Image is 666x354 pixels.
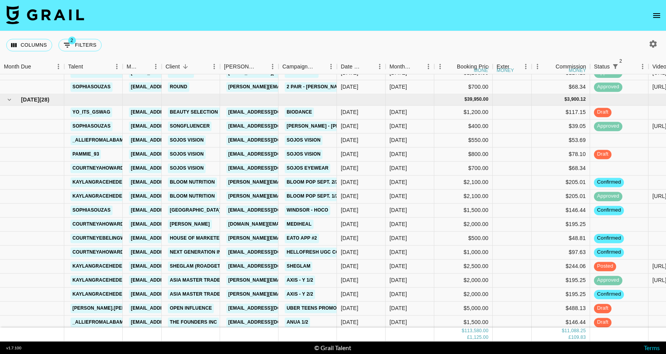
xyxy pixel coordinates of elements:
a: AXIS - Y 2/2 [285,289,315,299]
div: $2,000.00 [434,217,493,231]
div: [PERSON_NAME] [224,59,256,74]
div: $195.25 [532,273,590,287]
a: Bloom Nutrition [168,177,217,187]
span: posted [594,263,616,270]
div: $2,000.00 [434,287,493,301]
div: © Grail Talent [314,344,351,352]
button: Menu [532,61,543,72]
a: [EMAIL_ADDRESS][DOMAIN_NAME] [129,303,216,313]
div: $ [564,96,567,103]
button: Menu [111,61,123,72]
div: Booker [220,59,278,74]
a: [EMAIL_ADDRESS][DOMAIN_NAME] [129,317,216,327]
a: [EMAIL_ADDRESS][DOMAIN_NAME] [226,303,314,313]
button: Sort [446,61,457,72]
a: Windsor - HOCO [285,205,330,215]
div: Sep '25 [389,263,407,270]
span: approved [594,193,622,200]
a: Songfluencer [168,121,211,131]
div: Sep '25 [389,179,407,186]
a: Biodance [285,107,314,117]
a: [EMAIL_ADDRESS][DOMAIN_NAME] [129,163,216,173]
a: [EMAIL_ADDRESS][DOMAIN_NAME] [226,247,314,257]
div: $550.00 [434,133,493,147]
a: [EMAIL_ADDRESS][DOMAIN_NAME] [226,135,314,145]
span: draft [594,305,611,312]
div: £ [569,335,571,341]
button: Show filters [610,61,621,72]
div: £ [467,335,470,341]
a: [EMAIL_ADDRESS][DOMAIN_NAME] [129,289,216,299]
span: confirmed [594,291,624,298]
button: Sort [509,61,520,72]
a: [EMAIL_ADDRESS][DOMAIN_NAME] [226,107,314,117]
div: Status [594,59,610,74]
a: [EMAIL_ADDRESS][DOMAIN_NAME] [226,163,314,173]
a: kaylangracehedenskog [70,289,142,299]
button: Menu [150,61,162,72]
a: Bloom Nutrition [168,191,217,201]
div: Sep '25 [389,305,407,312]
a: [EMAIL_ADDRESS][DOMAIN_NAME] [129,149,216,159]
a: Mediheal [285,219,314,229]
div: $195.25 [532,287,590,301]
div: Aug '25 [389,69,407,77]
button: Sort [83,61,94,72]
a: [PERSON_NAME][EMAIL_ADDRESS][DOMAIN_NAME] [226,289,353,299]
div: 7/24/2025 [341,69,358,77]
div: Date Created [341,59,363,74]
button: open drawer [649,8,664,23]
div: $2,500.00 [434,259,493,273]
div: 9/11/2025 [341,221,358,228]
a: [EMAIL_ADDRESS][DOMAIN_NAME] [129,135,216,145]
div: 2 active filters [610,61,621,72]
a: HelloFresh UGC Collab [285,247,354,257]
button: Menu [374,61,386,72]
a: Eato App #2 [285,233,319,243]
div: Status [590,59,648,74]
a: sophiasouzas [70,205,113,215]
div: $68.34 [532,161,590,175]
span: draft [594,109,611,116]
div: Sep '25 [389,207,407,214]
div: Date Created [337,59,386,74]
div: Sep '25 [389,235,407,242]
button: Menu [434,61,446,72]
a: SOJOS Vision [168,149,206,159]
a: kaylangracehedenskog [70,177,142,187]
div: Sep '25 [389,165,407,172]
div: $195.25 [532,217,590,231]
a: yo_its_gswag [70,107,112,117]
a: [EMAIL_ADDRESS][DOMAIN_NAME] [129,191,216,201]
a: [PERSON_NAME] [168,219,212,229]
div: 8/22/2025 [341,151,358,158]
div: $205.01 [532,175,590,189]
a: [EMAIL_ADDRESS][DOMAIN_NAME] [129,233,216,243]
span: approved [594,277,622,284]
a: [EMAIL_ADDRESS][DOMAIN_NAME] [226,205,314,215]
a: [EMAIL_ADDRESS][DOMAIN_NAME] [129,121,216,131]
a: Sojos Eyewear [285,163,330,173]
a: Bloom Pop Sept. 2/2 [285,177,340,187]
div: Client [166,59,180,74]
div: 39,950.00 [467,96,488,103]
span: confirmed [594,249,624,256]
div: $488.13 [532,301,590,315]
a: [EMAIL_ADDRESS][DOMAIN_NAME] [226,149,314,159]
a: pammie_93 [70,149,101,159]
a: _alliefromalabama_ [70,135,132,145]
div: Sep '25 [389,291,407,298]
button: Sort [314,61,325,72]
div: $2,100.00 [434,175,493,189]
a: Round [168,82,189,92]
div: 9/4/2025 [341,235,358,242]
span: approved [594,70,622,77]
div: Sep '25 [389,109,407,116]
a: [EMAIL_ADDRESS][DOMAIN_NAME] [226,68,314,78]
div: Client [162,59,220,74]
a: kaylangracehedenskog [70,191,142,201]
div: $68.34 [532,80,590,94]
a: [DOMAIN_NAME][EMAIL_ADDRESS][PERSON_NAME][DOMAIN_NAME] [226,219,393,229]
span: approved [594,123,622,130]
a: [EMAIL_ADDRESS][DOMAIN_NAME] [129,261,216,271]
